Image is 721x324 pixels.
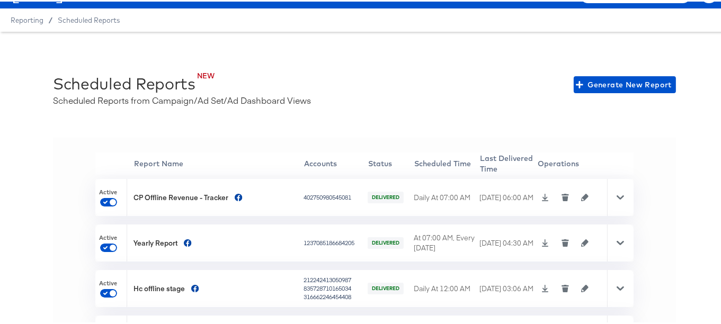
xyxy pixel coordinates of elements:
th: Scheduled Time [414,151,479,173]
span: DELIVERED [371,238,400,245]
div: [DATE] 03:06 AM [479,282,535,292]
span: Generate New Report [578,77,672,90]
div: 212242413050987 [304,274,365,283]
div: Status [368,157,413,167]
div: Toggle Row Expanded [607,177,634,214]
span: Active [100,187,118,195]
div: 316662246454408 [304,291,365,300]
div: Toggle Row Expanded [607,223,634,260]
div: Report Name [134,157,303,167]
div: 1237085186684205 [304,237,365,246]
th: Last Delivered Time [479,151,537,173]
span: DELIVERED [371,284,400,291]
div: [DATE] 06:00 AM [479,191,535,201]
span: / [43,14,58,23]
div: Toggle Row Expanded [607,268,634,305]
div: [DATE] 04:30 AM [479,237,535,247]
button: Generate New Report [574,75,676,92]
span: Reporting [11,14,43,23]
div: Yearly Report [133,237,177,247]
a: Scheduled Reports [58,14,120,23]
div: Scheduled Reports [53,71,195,93]
div: 835728710165034 [304,283,365,291]
div: NEW [72,69,215,79]
th: Accounts [304,151,368,173]
div: At 07:00 AM, Every [DATE] [414,231,477,251]
div: 402750980545081 [304,192,365,200]
span: DELIVERED [371,193,400,200]
span: Active [100,232,118,241]
th: Operations [537,151,607,173]
span: Active [100,278,118,286]
div: Hc offline stage [133,282,185,292]
div: CP Offline Revenue - Tracker [133,191,228,201]
div: Daily At 12:00 AM [414,282,477,292]
div: Daily At 07:00 AM [414,191,477,201]
div: Scheduled Reports from Campaign/Ad Set/Ad Dashboard Views [53,93,311,105]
